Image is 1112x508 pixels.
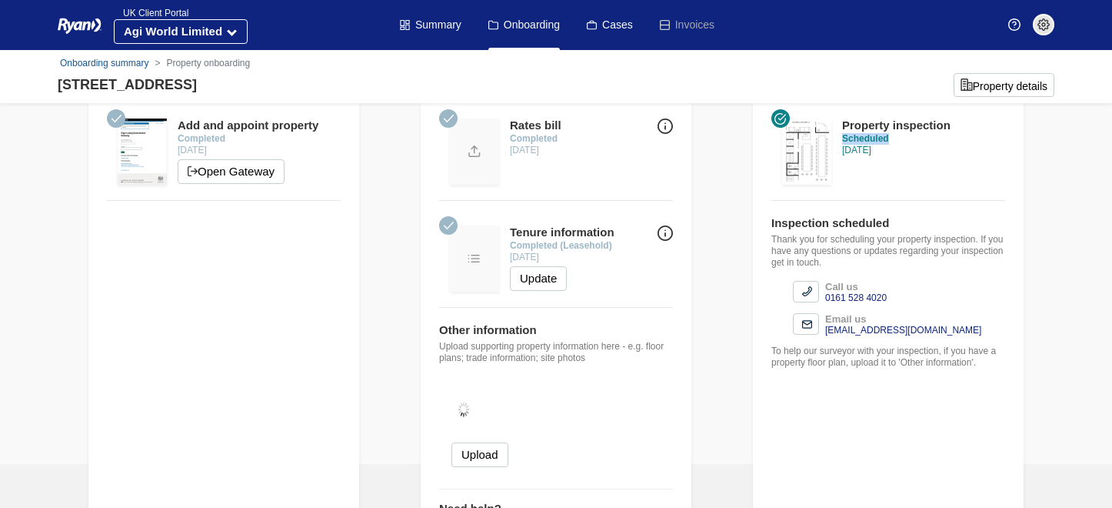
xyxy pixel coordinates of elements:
[451,443,508,467] button: Upload
[439,323,673,338] div: Other information
[178,133,225,144] strong: Completed
[825,313,981,325] div: Email us
[124,25,222,38] strong: Agi World Limited
[510,119,561,133] div: Rates bill
[510,266,567,291] button: Update
[510,145,539,155] time: [DATE]
[450,119,499,185] img: Update
[439,376,488,443] img: hold-on.gif
[658,119,673,134] img: Info
[60,58,148,69] a: Onboarding summary
[842,133,889,144] strong: Scheduled
[825,325,981,336] div: [EMAIL_ADDRESS][DOMAIN_NAME]
[842,145,871,155] time: [DATE]
[58,75,197,95] div: [STREET_ADDRESS]
[148,56,250,70] li: Property onboarding
[114,19,248,44] button: Agi World Limited
[825,292,887,304] div: 0161 528 4020
[771,216,1005,231] div: Inspection scheduled
[114,8,188,18] span: UK Client Portal
[658,226,673,241] img: Info
[510,133,558,144] strong: Completed
[510,240,612,251] strong: Completed (Leasehold)
[510,252,539,262] time: [DATE]
[771,234,1005,269] p: Thank you for scheduling your property inspection. If you have any questions or updates regarding...
[842,119,951,133] div: Property inspection
[439,341,673,364] p: Upload supporting property information here - e.g. floor plans; trade information; site photos
[771,346,1005,369] p: To help our surveyor with your inspection, if you have a property floor plan, upload it to 'Other...
[510,226,614,240] div: Tenure information
[178,119,318,133] div: Add and appoint property
[178,145,207,155] time: [DATE]
[450,226,499,292] img: Update
[1037,18,1050,31] img: settings
[825,281,887,292] div: Call us
[178,159,285,184] a: Open Gateway
[954,73,1054,97] button: Property details
[1008,18,1020,31] img: Help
